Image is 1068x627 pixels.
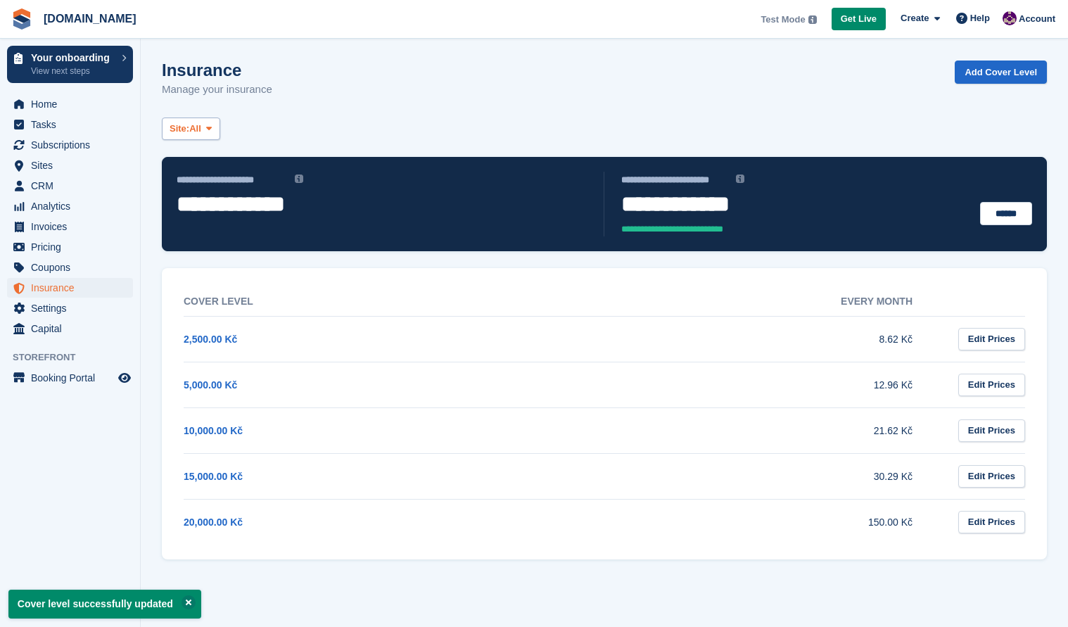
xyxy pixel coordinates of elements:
[7,94,133,114] a: menu
[116,369,133,386] a: Preview store
[31,258,115,277] span: Coupons
[31,156,115,175] span: Sites
[562,316,941,362] td: 8.62 Kč
[38,7,142,30] a: [DOMAIN_NAME]
[170,122,189,136] span: Site:
[13,350,140,365] span: Storefront
[189,122,201,136] span: All
[184,379,237,391] a: 5,000.00 Kč
[841,12,877,26] span: Get Live
[31,196,115,216] span: Analytics
[31,94,115,114] span: Home
[832,8,886,31] a: Get Live
[162,82,272,98] p: Manage your insurance
[562,407,941,453] td: 21.62 Kč
[7,298,133,318] a: menu
[958,374,1025,397] a: Edit Prices
[184,334,237,345] a: 2,500.00 Kč
[958,328,1025,351] a: Edit Prices
[184,425,243,436] a: 10,000.00 Kč
[184,471,243,482] a: 15,000.00 Kč
[7,46,133,83] a: Your onboarding View next steps
[7,115,133,134] a: menu
[562,362,941,407] td: 12.96 Kč
[958,419,1025,443] a: Edit Prices
[31,176,115,196] span: CRM
[184,517,243,528] a: 20,000.00 Kč
[184,287,562,317] th: Cover Level
[7,258,133,277] a: menu
[162,61,272,80] h1: Insurance
[562,287,941,317] th: Every month
[7,237,133,257] a: menu
[31,135,115,155] span: Subscriptions
[7,156,133,175] a: menu
[8,590,201,619] p: Cover level successfully updated
[761,13,805,27] span: Test Mode
[7,319,133,338] a: menu
[958,511,1025,534] a: Edit Prices
[31,237,115,257] span: Pricing
[31,65,115,77] p: View next steps
[562,499,941,545] td: 150.00 Kč
[1019,12,1055,26] span: Account
[7,135,133,155] a: menu
[7,368,133,388] a: menu
[808,15,817,24] img: icon-info-grey-7440780725fd019a000dd9b08b2336e03edf1995a4989e88bcd33f0948082b44.svg
[958,465,1025,488] a: Edit Prices
[1003,11,1017,25] img: Anna Žambůrková
[7,278,133,298] a: menu
[31,368,115,388] span: Booking Portal
[7,176,133,196] a: menu
[31,298,115,318] span: Settings
[31,115,115,134] span: Tasks
[7,196,133,216] a: menu
[7,217,133,236] a: menu
[970,11,990,25] span: Help
[11,8,32,30] img: stora-icon-8386f47178a22dfd0bd8f6a31ec36ba5ce8667c1dd55bd0f319d3a0aa187defe.svg
[562,453,941,499] td: 30.29 Kč
[31,319,115,338] span: Capital
[295,175,303,183] img: icon-info-grey-7440780725fd019a000dd9b08b2336e03edf1995a4989e88bcd33f0948082b44.svg
[955,61,1047,84] a: Add Cover Level
[162,118,220,141] button: Site: All
[31,278,115,298] span: Insurance
[31,53,115,63] p: Your onboarding
[31,217,115,236] span: Invoices
[736,175,744,183] img: icon-info-grey-7440780725fd019a000dd9b08b2336e03edf1995a4989e88bcd33f0948082b44.svg
[901,11,929,25] span: Create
